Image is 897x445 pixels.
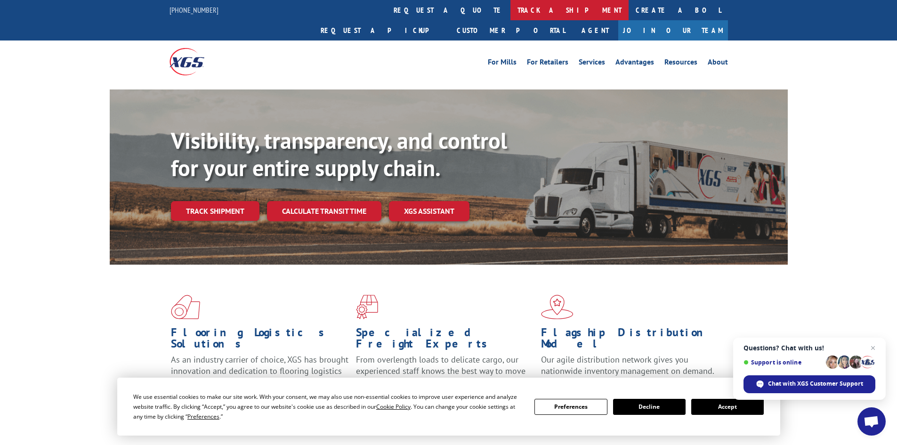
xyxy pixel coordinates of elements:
[572,20,618,40] a: Agent
[356,295,378,319] img: xgs-icon-focused-on-flooring-red
[768,380,863,388] span: Chat with XGS Customer Support
[117,378,780,436] div: Cookie Consent Prompt
[488,58,517,69] a: For Mills
[613,399,686,415] button: Decline
[541,327,719,354] h1: Flagship Distribution Model
[356,354,534,396] p: From overlength loads to delicate cargo, our experienced staff knows the best way to move your fr...
[618,20,728,40] a: Join Our Team
[171,354,348,388] span: As an industry carrier of choice, XGS has brought innovation and dedication to flooring logistics...
[133,392,523,421] div: We use essential cookies to make our site work. With your consent, we may also use non-essential ...
[314,20,450,40] a: Request a pickup
[187,413,219,421] span: Preferences
[743,344,875,352] span: Questions? Chat with us!
[541,354,714,376] span: Our agile distribution network gives you nationwide inventory management on demand.
[743,375,875,393] div: Chat with XGS Customer Support
[527,58,568,69] a: For Retailers
[664,58,697,69] a: Resources
[857,407,886,436] div: Open chat
[691,399,764,415] button: Accept
[171,327,349,354] h1: Flooring Logistics Solutions
[615,58,654,69] a: Advantages
[534,399,607,415] button: Preferences
[541,295,574,319] img: xgs-icon-flagship-distribution-model-red
[171,201,259,221] a: Track shipment
[171,126,507,182] b: Visibility, transparency, and control for your entire supply chain.
[389,201,469,221] a: XGS ASSISTANT
[579,58,605,69] a: Services
[267,201,381,221] a: Calculate transit time
[450,20,572,40] a: Customer Portal
[356,327,534,354] h1: Specialized Freight Experts
[376,403,411,411] span: Cookie Policy
[867,342,879,354] span: Close chat
[743,359,823,366] span: Support is online
[708,58,728,69] a: About
[171,295,200,319] img: xgs-icon-total-supply-chain-intelligence-red
[170,5,218,15] a: [PHONE_NUMBER]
